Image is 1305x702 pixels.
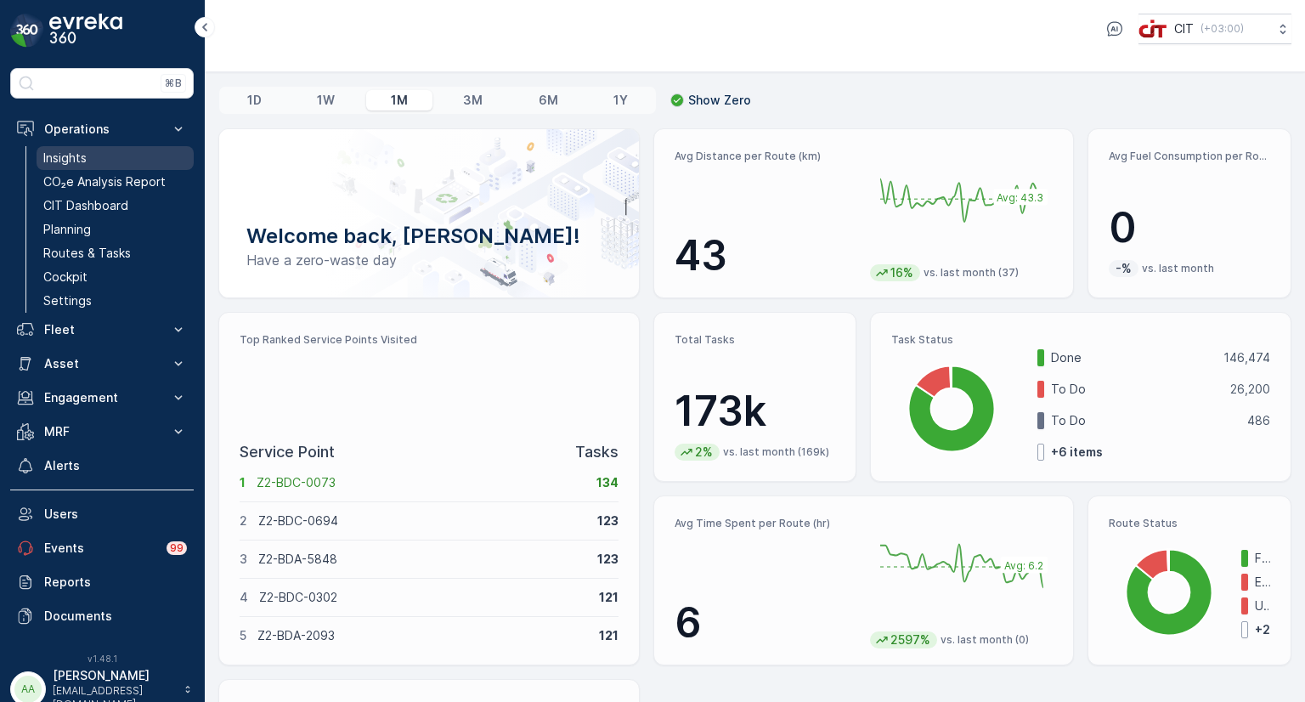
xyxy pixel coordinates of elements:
p: Z2-BDA-2093 [257,627,588,644]
p: Avg Time Spent per Route (hr) [675,517,857,530]
p: Done [1051,349,1212,366]
p: 26,200 [1230,381,1270,398]
p: Events [44,540,156,557]
a: CIT Dashboard [37,194,194,218]
p: 3 [240,551,247,568]
p: Finished [1255,550,1270,567]
p: ⌘B [165,76,182,90]
a: Reports [10,565,194,599]
p: 486 [1247,412,1270,429]
p: Avg Fuel Consumption per Route (lt) [1109,150,1270,163]
p: CIT [1174,20,1194,37]
a: Alerts [10,449,194,483]
p: Welcome back, [PERSON_NAME]! [246,223,612,250]
p: Insights [43,150,87,167]
p: Cockpit [43,269,88,286]
p: Z2-BDC-0302 [259,589,588,606]
p: vs. last month (169k) [723,445,829,459]
p: Z2-BDC-0694 [258,512,586,529]
p: + 6 items [1051,444,1103,461]
a: Users [10,497,194,531]
p: Total Tasks [675,333,836,347]
p: Tasks [575,440,619,464]
p: -% [1114,260,1133,277]
button: Engagement [10,381,194,415]
p: Users [44,506,187,523]
p: 3M [463,92,483,109]
p: 6 [675,597,857,648]
p: Service Point [240,440,335,464]
a: Insights [37,146,194,170]
p: Alerts [44,457,187,474]
img: cit-logo_pOk6rL0.png [1138,20,1167,38]
p: 1D [247,92,262,109]
a: CO₂e Analysis Report [37,170,194,194]
p: Fleet [44,321,160,338]
img: logo [10,14,44,48]
p: vs. last month (37) [924,266,1019,280]
p: Settings [43,292,92,309]
button: Fleet [10,313,194,347]
p: 4 [240,589,248,606]
p: 16% [889,264,915,281]
p: 146,474 [1223,349,1270,366]
p: Task Status [891,333,1270,347]
p: Expired [1255,574,1270,591]
p: To Do [1051,381,1219,398]
p: 173k [675,386,836,437]
p: 2597% [889,631,932,648]
p: Operations [44,121,160,138]
p: vs. last month (0) [941,633,1029,647]
p: MRF [44,423,160,440]
p: CIT Dashboard [43,197,128,214]
a: Documents [10,599,194,633]
p: 2 [240,512,247,529]
p: Top Ranked Service Points Visited [240,333,619,347]
p: Avg Distance per Route (km) [675,150,857,163]
p: Have a zero-waste day [246,250,612,270]
p: Planning [43,221,91,238]
p: Engagement [44,389,160,406]
p: 123 [597,551,619,568]
p: 123 [597,512,619,529]
p: 99 [169,541,184,556]
p: [PERSON_NAME] [53,667,175,684]
p: 43 [675,230,857,281]
button: CIT(+03:00) [1138,14,1291,44]
p: 1Y [613,92,628,109]
span: v 1.48.1 [10,654,194,664]
p: 1M [391,92,408,109]
p: Documents [44,608,187,625]
p: 1W [317,92,335,109]
p: + 2 [1255,621,1270,638]
a: Cockpit [37,265,194,289]
p: 0 [1109,202,1270,253]
p: Show Zero [688,92,751,109]
p: 1 [240,474,246,491]
a: Events99 [10,531,194,565]
p: 5 [240,627,246,644]
img: logo_dark-DEwI_e13.png [49,14,122,48]
p: vs. last month [1142,262,1214,275]
button: MRF [10,415,194,449]
p: 121 [599,627,619,644]
p: Asset [44,355,160,372]
p: 2% [693,444,715,461]
p: 134 [596,474,619,491]
p: Z2-BDA-5848 [258,551,586,568]
a: Planning [37,218,194,241]
p: 6M [539,92,558,109]
p: 121 [599,589,619,606]
a: Settings [37,289,194,313]
p: Route Status [1109,517,1270,530]
p: To Do [1051,412,1236,429]
p: Z2-BDC-0073 [257,474,585,491]
button: Operations [10,112,194,146]
p: Routes & Tasks [43,245,131,262]
p: Undispatched [1255,597,1270,614]
p: Reports [44,574,187,591]
p: CO₂e Analysis Report [43,173,166,190]
button: Asset [10,347,194,381]
p: ( +03:00 ) [1200,22,1244,36]
a: Routes & Tasks [37,241,194,265]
